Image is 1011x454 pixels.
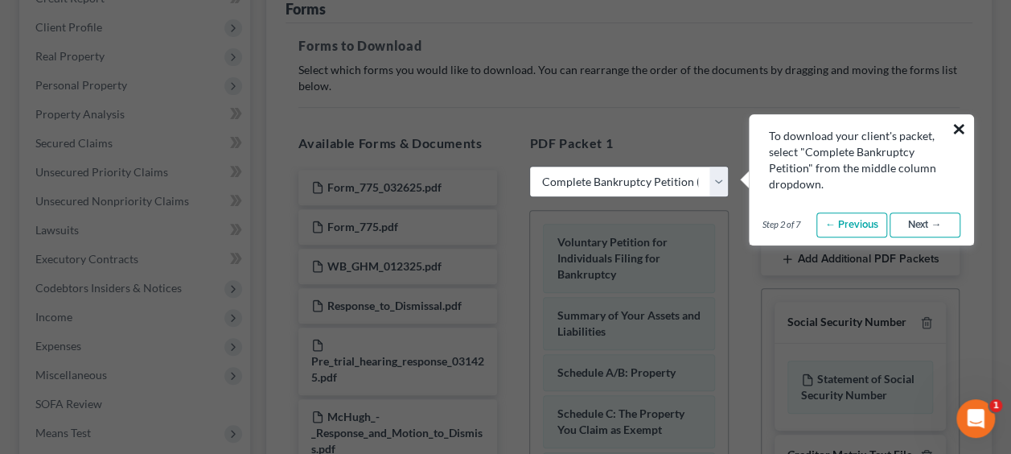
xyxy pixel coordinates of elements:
[816,213,887,238] a: ← Previous
[989,399,1002,412] span: 1
[890,213,960,238] a: Next →
[769,128,954,192] div: To download your client's packet, select "Complete Bankruptcy Petition" from the middle column dr...
[956,399,995,438] iframe: Intercom live chat
[762,218,800,231] span: Step 2 of 7
[951,116,967,142] button: ×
